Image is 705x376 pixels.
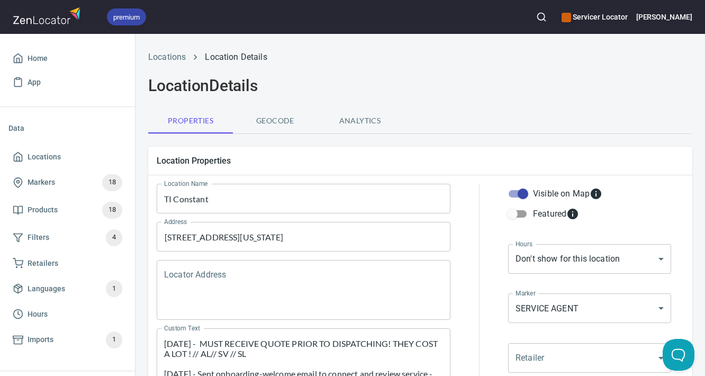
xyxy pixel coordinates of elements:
a: App [8,70,126,94]
svg: Whether the location is visible on the map. [590,187,602,200]
span: 4 [106,231,122,244]
span: Products [28,203,58,217]
span: 1 [106,334,122,346]
span: premium [107,12,146,23]
a: Locations [8,145,126,169]
div: Featured [533,208,579,220]
span: Imports [28,333,53,346]
h6: [PERSON_NAME] [636,11,692,23]
span: 1 [106,283,122,295]
span: Filters [28,231,49,244]
span: 18 [102,176,122,189]
button: color-CE600E [562,13,571,22]
h5: Location Properties [157,155,684,166]
span: Hours [28,308,48,321]
span: Geocode [239,114,311,128]
img: zenlocator [13,4,84,27]
a: Languages1 [8,275,126,302]
span: Properties [155,114,227,128]
a: Products18 [8,196,126,224]
nav: breadcrumb [148,51,692,64]
div: ​ [508,343,671,373]
a: Retailers [8,252,126,275]
h6: Servicer Locator [562,11,627,23]
iframe: Help Scout Beacon - Open [663,339,694,371]
div: premium [107,8,146,25]
li: Data [8,115,126,141]
a: Filters4 [8,224,126,252]
span: Home [28,52,48,65]
span: Markers [28,176,55,189]
span: Languages [28,282,65,296]
a: Hours [8,302,126,326]
a: Imports1 [8,326,126,354]
svg: Featured locations are moved to the top of the search results list. [566,208,579,220]
a: Location Details [205,52,267,62]
h2: Location Details [148,76,692,95]
a: Home [8,47,126,70]
div: Manage your apps [562,5,627,29]
span: 18 [102,204,122,216]
div: Visible on Map [533,187,602,200]
a: Locations [148,52,186,62]
span: Analytics [324,114,396,128]
span: App [28,76,41,89]
button: [PERSON_NAME] [636,5,692,29]
div: Don't show for this location [508,244,671,274]
span: Retailers [28,257,58,270]
span: Locations [28,150,61,164]
a: Markers18 [8,169,126,196]
button: Search [530,5,553,29]
div: SERVICE AGENT [508,293,671,323]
